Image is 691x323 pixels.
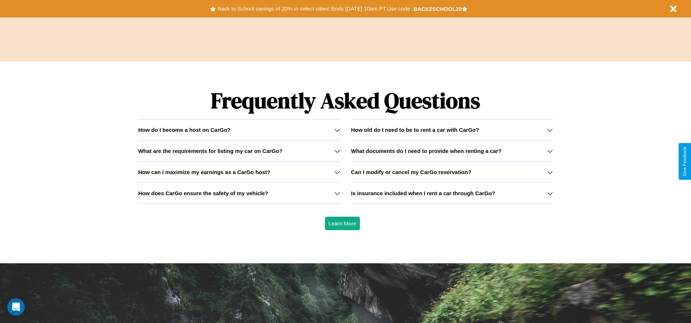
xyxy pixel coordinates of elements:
[325,217,360,230] button: Learn More
[351,190,495,196] h3: Is insurance included when I rent a car through CarGo?
[138,82,553,119] h1: Frequently Asked Questions
[351,148,502,154] h3: What documents do I need to provide when renting a car?
[138,169,270,175] h3: How can I maximize my earnings as a CarGo host?
[138,127,230,133] h3: How do I become a host on CarGo?
[682,147,687,176] div: Give Feedback
[138,190,268,196] h3: How does CarGo ensure the safety of my vehicle?
[351,169,471,175] h3: Can I modify or cancel my CarGo reservation?
[7,298,25,316] iframe: Intercom live chat
[351,127,479,133] h3: How old do I need to be to rent a car with CarGo?
[138,148,282,154] h3: What are the requirements for listing my car on CarGo?
[216,4,413,14] button: Back to School savings of 20% in select cities! Ends [DATE] 10am PT.Use code:
[413,6,462,12] b: BACK2SCHOOL20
